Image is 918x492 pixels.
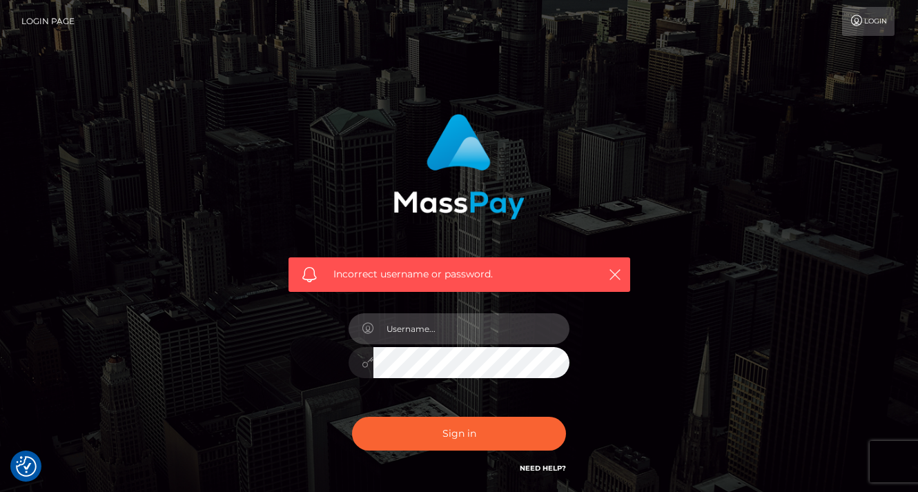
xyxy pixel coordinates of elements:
[16,456,37,477] img: Revisit consent button
[352,417,566,451] button: Sign in
[16,456,37,477] button: Consent Preferences
[333,267,585,282] span: Incorrect username or password.
[373,313,569,344] input: Username...
[520,464,566,473] a: Need Help?
[21,7,75,36] a: Login Page
[842,7,895,36] a: Login
[393,114,525,219] img: MassPay Login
